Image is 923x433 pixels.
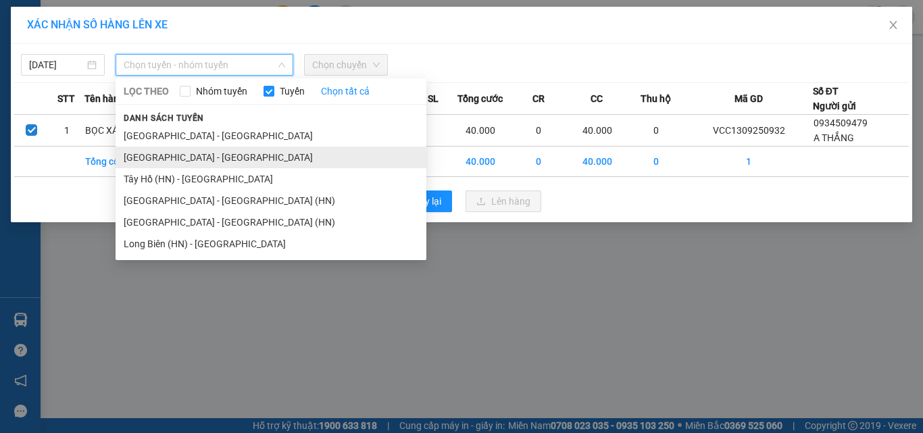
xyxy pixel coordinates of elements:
strong: Hotline : 0889 23 23 23 [142,57,230,67]
li: Tây Hồ (HN) - [GEOGRAPHIC_DATA] [116,168,426,190]
a: Chọn tất cả [321,84,370,99]
li: [GEOGRAPHIC_DATA] - [GEOGRAPHIC_DATA] (HN) [116,190,426,211]
span: down [278,61,286,69]
td: 40.000 [568,115,627,147]
span: close [888,20,899,30]
li: [GEOGRAPHIC_DATA] - [GEOGRAPHIC_DATA] [116,125,426,147]
span: XÁC NHẬN SỐ HÀNG LÊN XE [27,18,168,31]
td: 0 [626,147,685,177]
span: Tên hàng [84,91,124,106]
td: BỌC XÁM [84,115,143,147]
strong: CÔNG TY TNHH VĨNH QUANG [94,23,278,37]
img: logo [12,21,76,84]
input: 13/09/2025 [29,57,84,72]
span: CR [532,91,545,106]
td: 0 [626,115,685,147]
li: [GEOGRAPHIC_DATA] - [GEOGRAPHIC_DATA] [116,147,426,168]
span: 0934509479 [814,118,868,128]
span: Chọn tuyến - nhóm tuyến [124,55,285,75]
span: Tuyến [274,84,310,99]
td: 0 [509,115,568,147]
li: Long Biên (HN) - [GEOGRAPHIC_DATA] [116,233,426,255]
button: Close [874,7,912,45]
span: Chọn chuyến [312,55,380,75]
td: Tổng cộng [84,147,143,177]
span: Website [126,72,157,82]
td: 40.000 [451,115,509,147]
td: 40.000 [568,147,627,177]
span: Danh sách tuyến [116,112,212,124]
td: 1 [49,115,84,147]
strong: PHIẾU GỬI HÀNG [131,40,241,54]
span: Nhóm tuyến [191,84,253,99]
li: [GEOGRAPHIC_DATA] - [GEOGRAPHIC_DATA] (HN) [116,211,426,233]
strong: : [DOMAIN_NAME] [126,70,245,82]
span: Tổng cước [457,91,503,106]
td: 1 [685,147,813,177]
td: VCC1309250932 [685,115,813,147]
span: CC [591,91,603,106]
button: uploadLên hàng [466,190,541,212]
span: STT [57,91,75,106]
span: A THẮNG [814,132,854,143]
span: Thu hộ [641,91,671,106]
span: Mã GD [734,91,763,106]
div: Số ĐT Người gửi [813,84,856,113]
span: LỌC THEO [124,84,169,99]
td: 0 [509,147,568,177]
td: 40.000 [451,147,509,177]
